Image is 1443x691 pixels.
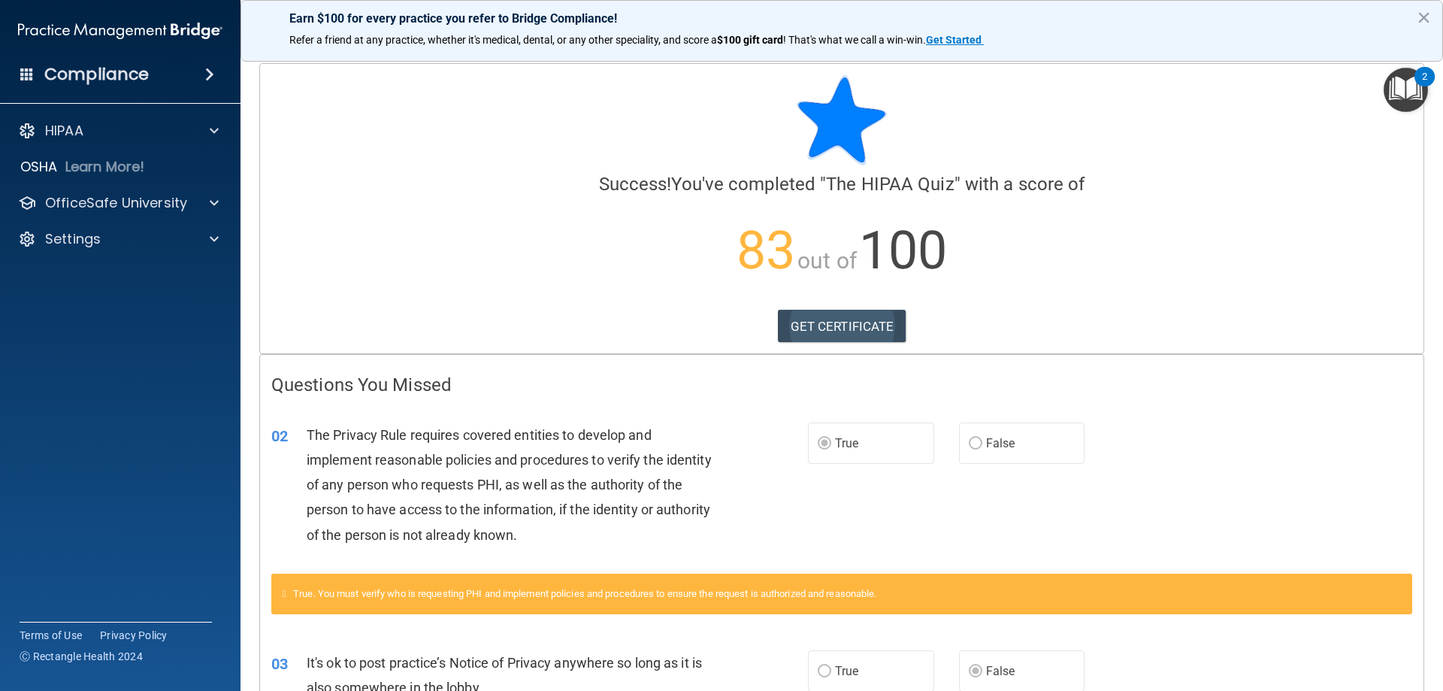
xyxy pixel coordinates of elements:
[1417,5,1431,29] button: Close
[835,436,858,450] span: True
[778,310,906,343] a: GET CERTIFICATE
[20,628,82,643] a: Terms of Use
[926,34,982,46] strong: Get Started
[289,34,717,46] span: Refer a friend at any practice, whether it's medical, dental, or any other speciality, and score a
[986,436,1015,450] span: False
[271,174,1412,194] h4: You've completed " " with a score of
[969,666,982,677] input: False
[271,655,288,673] span: 03
[65,158,145,176] p: Learn More!
[797,247,857,274] span: out of
[289,11,1394,26] p: Earn $100 for every practice you refer to Bridge Compliance!
[20,158,58,176] p: OSHA
[45,230,101,248] p: Settings
[18,122,219,140] a: HIPAA
[100,628,168,643] a: Privacy Policy
[18,230,219,248] a: Settings
[826,174,954,195] span: The HIPAA Quiz
[818,666,831,677] input: True
[18,194,219,212] a: OfficeSafe University
[717,34,783,46] strong: $100 gift card
[44,64,149,85] h4: Compliance
[20,649,143,664] span: Ⓒ Rectangle Health 2024
[986,664,1015,678] span: False
[45,194,187,212] p: OfficeSafe University
[926,34,984,46] a: Get Started
[818,438,831,450] input: True
[783,34,926,46] span: ! That's what we call a win-win.
[1422,77,1427,96] div: 2
[293,588,876,599] span: True. You must verify who is requesting PHI and implement policies and procedures to ensure the r...
[18,16,222,46] img: PMB logo
[271,375,1412,395] h4: Questions You Missed
[969,438,982,450] input: False
[1384,68,1428,112] button: Open Resource Center, 2 new notifications
[737,220,795,281] span: 83
[835,664,858,678] span: True
[307,427,712,543] span: The Privacy Rule requires covered entities to develop and implement reasonable policies and proce...
[599,174,672,195] span: Success!
[45,122,83,140] p: HIPAA
[797,75,887,165] img: blue-star-rounded.9d042014.png
[859,220,947,281] span: 100
[271,427,288,445] span: 02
